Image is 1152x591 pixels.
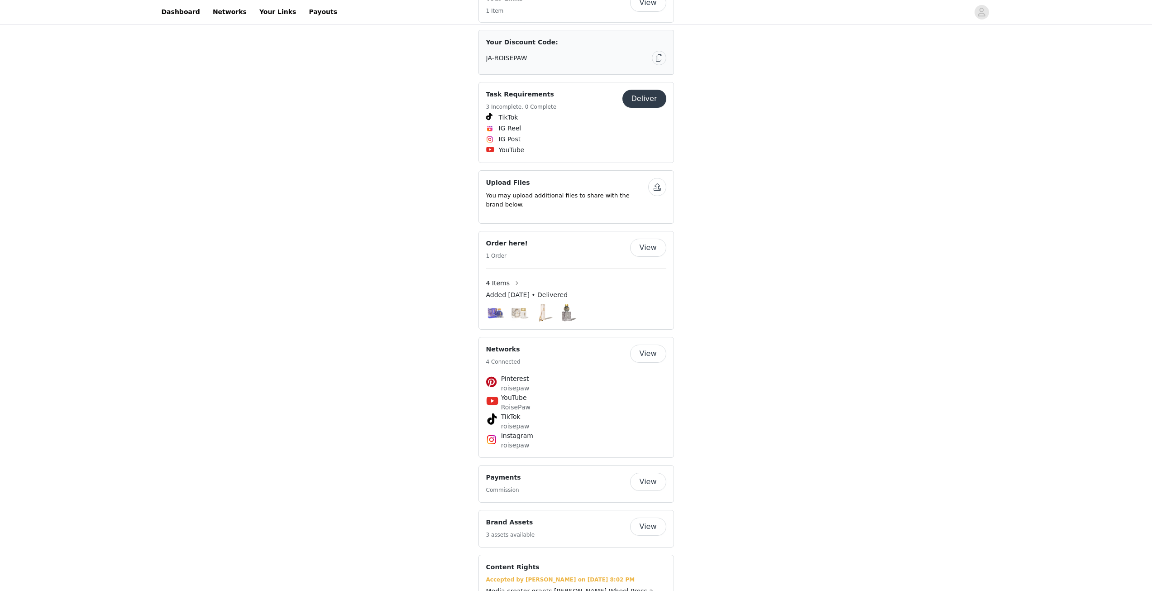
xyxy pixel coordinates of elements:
[501,403,651,412] p: RoisePaw
[501,374,651,384] h4: Pinterest
[486,345,521,354] h4: Networks
[478,82,674,163] div: Task Requirements
[501,384,651,393] p: roisepaw
[207,2,252,22] a: Networks
[499,135,521,144] span: IG Post
[486,486,521,494] h5: Commission
[534,303,553,322] img: The Joule Fountain Pen - Chantilly Lacewood
[510,303,529,322] img: Feathers and Fringe
[622,90,666,108] button: Deliver
[486,178,648,187] h4: Upload Files
[501,431,651,441] h4: Instagram
[486,290,568,300] span: Added [DATE] • Delivered
[486,279,510,288] span: 4 Items
[486,434,497,445] img: Instagram Icon
[478,510,674,548] div: Brand Assets
[486,103,557,111] h5: 3 Incomplete, 0 Complete
[486,7,523,15] h5: 1 Item
[303,2,343,22] a: Payouts
[499,145,525,155] span: YouTube
[486,358,521,366] h5: 4 Connected
[486,136,493,143] img: Instagram Icon
[977,5,986,19] div: avatar
[499,124,521,133] span: IG Reel
[486,90,557,99] h4: Task Requirements
[156,2,206,22] a: Dashboard
[486,38,558,47] span: Your Discount Code:
[486,191,648,209] p: You may upload additional files to share with the brand below.
[501,412,651,422] h4: TikTok
[486,562,540,572] h4: Content Rights
[486,576,666,584] div: Accepted by [PERSON_NAME] on [DATE] 8:02 PM
[501,422,651,431] p: roisepaw
[630,473,666,491] button: View
[478,231,674,330] div: Order here!
[486,303,505,322] img: Astral Blue Odyssey
[478,465,674,503] div: Payments
[478,337,674,458] div: Networks
[486,239,528,248] h4: Order here!
[501,393,651,403] h4: YouTube
[486,531,535,539] h5: 3 assets available
[501,441,651,450] p: roisepaw
[486,518,535,527] h4: Brand Assets
[499,113,518,122] span: TikTok
[486,252,528,260] h5: 1 Order
[486,473,521,482] h4: Payments
[254,2,302,22] a: Your Links
[558,303,577,322] img: Bestiary Series | Granite Guardians
[486,125,493,132] img: Instagram Reels Icon
[630,518,666,536] button: View
[630,239,666,257] button: View
[630,345,666,363] button: View
[486,53,527,63] span: JA-ROISEPAW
